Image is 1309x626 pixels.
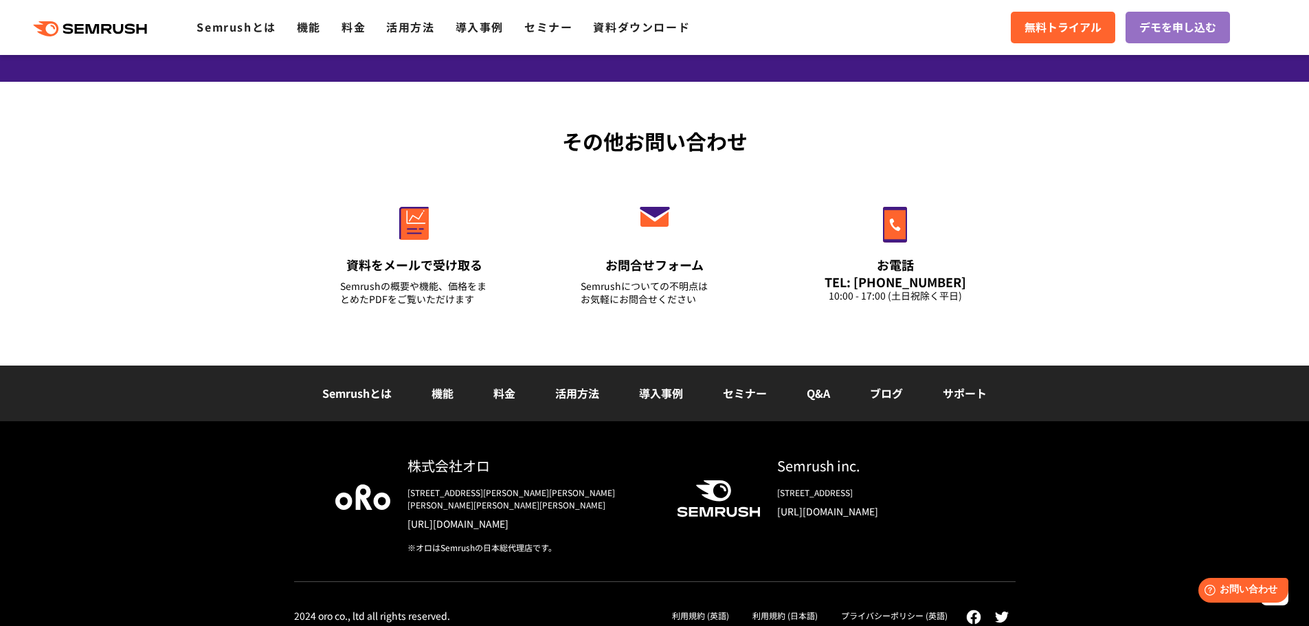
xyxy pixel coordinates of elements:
[672,610,729,621] a: 利用規約 (英語)
[752,610,818,621] a: 利用規約 (日本語)
[524,19,572,35] a: セミナー
[639,385,683,401] a: 導入事例
[1187,572,1294,611] iframe: Help widget launcher
[555,385,599,401] a: 活用方法
[432,385,454,401] a: 機能
[335,484,390,509] img: oro company
[407,517,655,530] a: [URL][DOMAIN_NAME]
[294,126,1016,157] div: その他お問い合わせ
[593,19,690,35] a: 資料ダウンロード
[995,612,1009,623] img: twitter
[807,385,830,401] a: Q&A
[581,256,729,273] div: お問合せフォーム
[1139,19,1216,36] span: デモを申し込む
[340,256,489,273] div: 資料をメールで受け取る
[1011,12,1115,43] a: 無料トライアル
[407,456,655,476] div: 株式会社オロ
[386,19,434,35] a: 活用方法
[407,541,655,554] div: ※オロはSemrushの日本総代理店です。
[1025,19,1101,36] span: 無料トライアル
[197,19,276,35] a: Semrushとは
[407,487,655,511] div: [STREET_ADDRESS][PERSON_NAME][PERSON_NAME][PERSON_NAME][PERSON_NAME][PERSON_NAME]
[870,385,903,401] a: ブログ
[552,177,758,323] a: お問合せフォーム Semrushについての不明点はお気軽にお問合せください
[294,610,450,622] div: 2024 oro co., ltd all rights reserved.
[322,385,392,401] a: Semrushとは
[311,177,517,323] a: 資料をメールで受け取る Semrushの概要や機能、価格をまとめたPDFをご覧いただけます
[943,385,987,401] a: サポート
[723,385,767,401] a: セミナー
[342,19,366,35] a: 料金
[821,256,970,273] div: お電話
[777,504,974,518] a: [URL][DOMAIN_NAME]
[777,487,974,499] div: [STREET_ADDRESS]
[821,274,970,289] div: TEL: [PHONE_NUMBER]
[966,610,981,625] img: facebook
[297,19,321,35] a: 機能
[1126,12,1230,43] a: デモを申し込む
[493,385,515,401] a: 料金
[340,280,489,306] div: Semrushの概要や機能、価格をまとめたPDFをご覧いただけます
[581,280,729,306] div: Semrushについての不明点は お気軽にお問合せください
[821,289,970,302] div: 10:00 - 17:00 (土日祝除く平日)
[777,456,974,476] div: Semrush inc.
[456,19,504,35] a: 導入事例
[841,610,948,621] a: プライバシーポリシー (英語)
